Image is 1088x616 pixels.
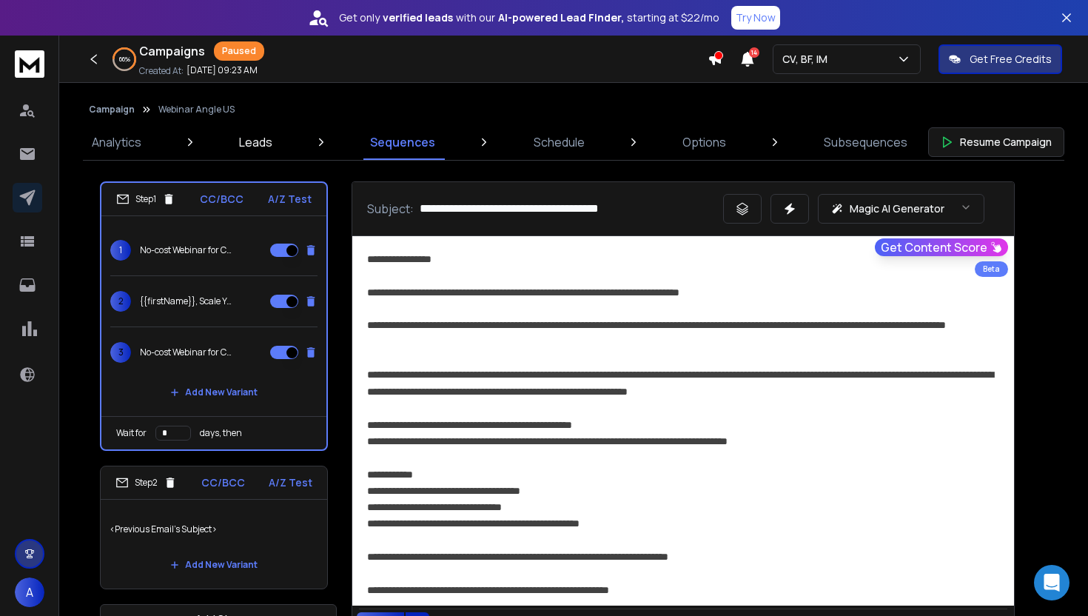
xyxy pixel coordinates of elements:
[269,475,312,490] p: A/Z Test
[367,200,414,218] p: Subject:
[850,201,944,216] p: Magic AI Generator
[89,104,135,115] button: Campaign
[100,181,328,451] li: Step1CC/BCCA/Z Test1No-cost Webinar for Coach {{firstName}}2{{firstName}}, Scale Your Coaching Pr...
[268,192,312,207] p: A/Z Test
[525,124,594,160] a: Schedule
[15,50,44,78] img: logo
[110,342,131,363] span: 3
[15,577,44,607] button: A
[361,124,444,160] a: Sequences
[140,346,235,358] p: No-cost Webinar for Coach {{firstName}}
[815,124,916,160] a: Subsequences
[200,192,244,207] p: CC/BCC
[158,378,269,407] button: Add New Variant
[339,10,719,25] p: Get only with our starting at $22/mo
[731,6,780,30] button: Try Now
[782,52,833,67] p: CV, BF, IM
[498,10,624,25] strong: AI-powered Lead Finder,
[110,509,318,550] p: <Previous Email's Subject>
[187,64,258,76] p: [DATE] 09:23 AM
[110,291,131,312] span: 2
[975,261,1008,277] div: Beta
[119,55,130,64] p: 66 %
[92,133,141,151] p: Analytics
[140,244,235,256] p: No-cost Webinar for Coach {{firstName}}
[214,41,264,61] div: Paused
[139,42,205,60] h1: Campaigns
[115,476,177,489] div: Step 2
[534,133,585,151] p: Schedule
[682,133,726,151] p: Options
[239,133,272,151] p: Leads
[736,10,776,25] p: Try Now
[370,133,435,151] p: Sequences
[383,10,453,25] strong: verified leads
[116,427,147,439] p: Wait for
[110,240,131,261] span: 1
[100,466,328,589] li: Step2CC/BCCA/Z Test<Previous Email's Subject>Add New Variant
[970,52,1052,67] p: Get Free Credits
[116,192,175,206] div: Step 1
[818,194,984,224] button: Magic AI Generator
[139,65,184,77] p: Created At:
[875,238,1008,256] button: Get Content Score
[140,295,235,307] p: {{firstName}}, Scale Your Coaching Practice
[201,475,245,490] p: CC/BCC
[938,44,1062,74] button: Get Free Credits
[83,124,150,160] a: Analytics
[158,550,269,580] button: Add New Variant
[928,127,1064,157] button: Resume Campaign
[674,124,735,160] a: Options
[1034,565,1069,600] div: Open Intercom Messenger
[230,124,281,160] a: Leads
[824,133,907,151] p: Subsequences
[749,47,759,58] span: 14
[200,427,242,439] p: days, then
[158,104,235,115] p: Webinar Angle US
